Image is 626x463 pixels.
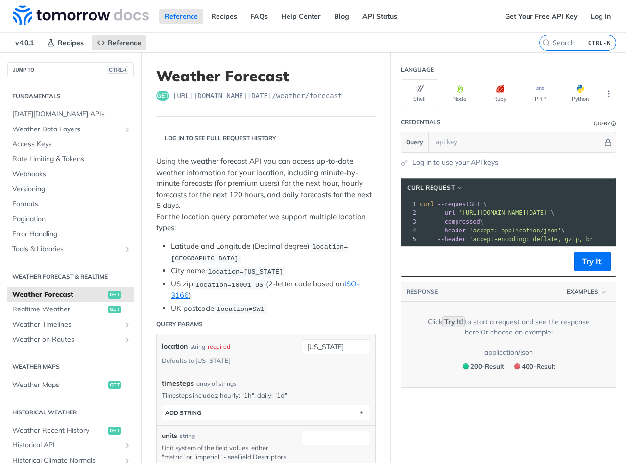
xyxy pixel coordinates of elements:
[406,138,423,147] span: Query
[173,91,342,101] span: https://api.tomorrow.io/v4/weather/forecast
[12,335,121,345] span: Weather on Routes
[437,209,455,216] span: --url
[171,303,376,314] li: UK postcode
[238,453,286,461] a: Field Descriptors
[603,137,613,147] button: Hide
[437,227,466,234] span: --header
[7,107,134,122] a: [DATE][DOMAIN_NAME] APIs
[404,183,467,193] button: cURL Request
[7,167,134,181] a: Webhooks
[7,287,134,302] a: Weather Forecastget
[469,236,597,243] span: 'accept-encoding: deflate, gzip, br'
[42,35,89,50] a: Recipes
[190,339,205,354] div: string
[12,320,121,330] span: Weather Timelines
[12,214,131,224] span: Pagination
[442,316,465,327] code: Try It!
[12,125,121,134] span: Weather Data Layers
[108,427,121,435] span: get
[7,122,134,137] a: Weather Data LayersShow subpages for Weather Data Layers
[401,65,434,74] div: Language
[604,89,613,98] svg: More ellipsis
[195,281,263,288] span: location=10001 US
[567,287,598,296] span: Examples
[401,226,418,235] div: 4
[7,302,134,317] a: Realtime Weatherget
[594,120,610,127] div: Query
[406,287,438,297] button: RESPONSE
[401,118,441,127] div: Credentials
[458,360,507,373] button: 200200-Result
[420,201,434,207] span: curl
[217,306,264,313] span: location=SW1
[407,183,455,192] span: cURL Request
[7,137,134,152] a: Access Keys
[196,379,237,388] div: array of strings
[108,38,141,47] span: Reference
[107,66,128,74] span: CTRL-/
[470,362,504,370] span: 200 - Result
[401,208,418,217] div: 2
[10,35,39,50] span: v4.0.1
[12,305,106,314] span: Realtime Weather
[156,156,376,233] p: Using the weather forecast API you can access up-to-date weather information for your location, i...
[7,438,134,453] a: Historical APIShow subpages for Historical API
[7,378,134,392] a: Weather Mapsget
[162,405,370,420] button: ADD string
[561,79,599,107] button: Python
[162,378,194,388] span: timesteps
[12,440,121,450] span: Historical API
[7,317,134,332] a: Weather TimelinesShow subpages for Weather Timelines
[108,291,121,299] span: get
[156,67,376,85] h1: Weather Forecast
[208,339,230,354] div: required
[401,200,418,208] div: 1
[58,38,84,47] span: Recipes
[521,79,559,107] button: PHP
[12,230,131,239] span: Error Handling
[420,201,487,207] span: GET \
[542,39,550,47] svg: Search
[431,132,603,152] input: apikey
[401,235,418,244] div: 5
[7,408,134,417] h2: Historical Weather
[159,9,203,24] a: Reference
[156,134,276,143] div: Log in to see full request history
[108,381,121,389] span: get
[162,354,231,368] div: Defaults to [US_STATE]
[463,363,469,369] span: 200
[7,182,134,197] a: Versioning
[401,217,418,226] div: 3
[123,245,131,253] button: Show subpages for Tools & Libraries
[594,120,616,127] div: QueryInformation
[357,9,403,24] a: API Status
[509,360,559,373] button: 400400-Result
[458,209,551,216] span: '[URL][DOMAIN_NAME][DATE]'
[7,423,134,438] a: Weather Recent Historyget
[7,242,134,257] a: Tools & LibrariesShow subpages for Tools & Libraries
[500,9,583,24] a: Get Your Free API Key
[12,244,121,254] span: Tools & Libraries
[162,339,188,354] label: location
[13,5,149,25] img: Tomorrow.io Weather API Docs
[156,320,203,329] div: Query Params
[611,121,616,126] i: Information
[441,79,479,107] button: Node
[92,35,146,50] a: Reference
[12,426,106,436] span: Weather Recent History
[416,317,601,337] div: Click to start a request and see the response here! Or choose an example:
[469,227,561,234] span: 'accept: application/json'
[12,290,106,300] span: Weather Forecast
[208,268,283,275] span: location=[US_STATE]
[245,9,273,24] a: FAQs
[206,9,242,24] a: Recipes
[156,91,169,101] span: get
[484,347,533,358] div: application/json
[437,218,480,225] span: --compressed
[12,109,131,119] span: [DATE][DOMAIN_NAME] APIs
[123,336,131,344] button: Show subpages for Weather on Routes
[276,9,326,24] a: Help Center
[437,201,469,207] span: --request
[7,362,134,371] h2: Weather Maps
[171,241,376,264] li: Latitude and Longitude (Decimal degree)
